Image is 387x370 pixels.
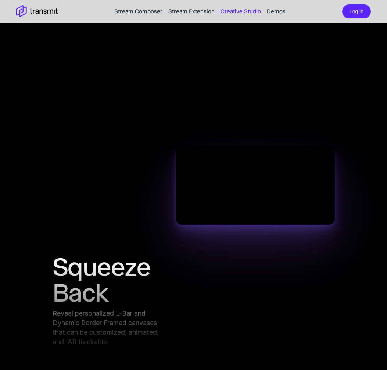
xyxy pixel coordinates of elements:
a: Log in [342,7,371,14]
button: Log in [342,4,371,19]
a: Stream Extension [168,7,215,16]
a: Demos [267,7,286,16]
h1: Squeeze Back [53,254,163,306]
a: Creative Studio [221,7,261,16]
a: Stream Composer [114,7,162,16]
